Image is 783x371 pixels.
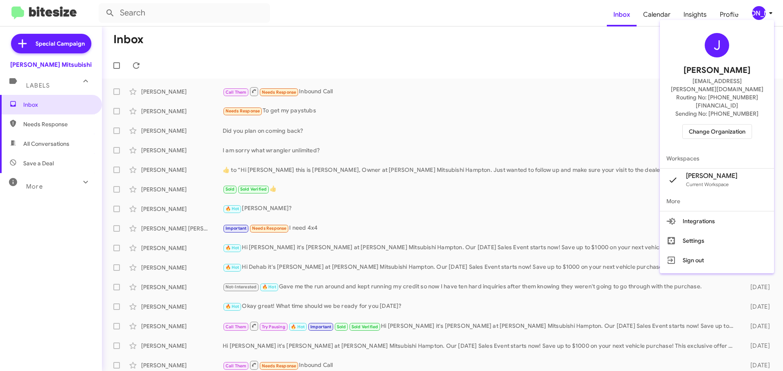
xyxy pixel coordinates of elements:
div: J [705,33,729,57]
button: Change Organization [682,124,752,139]
span: Sending No: [PHONE_NUMBER] [675,110,759,118]
span: More [660,191,774,211]
button: Settings [660,231,774,250]
span: [EMAIL_ADDRESS][PERSON_NAME][DOMAIN_NAME] [670,77,764,93]
span: Workspaces [660,149,774,168]
span: [PERSON_NAME] [686,172,737,180]
button: Integrations [660,211,774,231]
span: Change Organization [689,125,745,138]
span: Routing No: [PHONE_NUMBER][FINANCIAL_ID] [670,93,764,110]
span: Current Workspace [686,181,729,187]
span: [PERSON_NAME] [683,64,750,77]
button: Sign out [660,250,774,270]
